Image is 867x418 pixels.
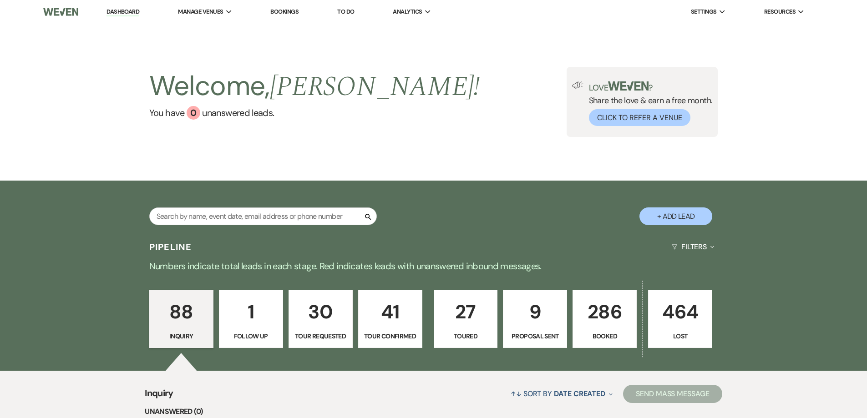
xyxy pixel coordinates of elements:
div: 0 [187,106,200,120]
span: [PERSON_NAME] ! [270,66,480,108]
a: 286Booked [573,290,637,348]
p: Proposal Sent [509,331,561,341]
a: Dashboard [106,8,139,16]
a: 464Lost [648,290,712,348]
span: ↑↓ [511,389,522,398]
img: Weven Logo [43,2,78,21]
p: 88 [155,297,208,327]
a: To Do [337,8,354,15]
h2: Welcome, [149,67,480,106]
p: 41 [364,297,416,327]
button: Send Mass Message [623,385,722,403]
a: 88Inquiry [149,290,213,348]
p: 9 [509,297,561,327]
p: Booked [578,331,631,341]
button: Sort By Date Created [507,382,616,406]
p: 1 [225,297,277,327]
span: Resources [764,7,796,16]
input: Search by name, event date, email address or phone number [149,207,377,225]
button: Filters [668,235,718,259]
p: Tour Requested [294,331,347,341]
a: 27Toured [434,290,498,348]
a: 1Follow Up [219,290,283,348]
p: Follow Up [225,331,277,341]
img: loud-speaker-illustration.svg [572,81,583,89]
span: Manage Venues [178,7,223,16]
li: Unanswered (0) [145,406,722,418]
p: Love ? [589,81,713,92]
button: + Add Lead [639,207,712,225]
img: weven-logo-green.svg [608,81,649,91]
a: Bookings [270,8,299,15]
span: Settings [691,7,717,16]
span: Analytics [393,7,422,16]
p: Toured [440,331,492,341]
p: Numbers indicate total leads in each stage. Red indicates leads with unanswered inbound messages. [106,259,761,273]
button: Click to Refer a Venue [589,109,690,126]
span: Date Created [554,389,605,398]
p: 286 [578,297,631,327]
p: Lost [654,331,706,341]
p: 30 [294,297,347,327]
p: 464 [654,297,706,327]
p: Inquiry [155,331,208,341]
p: 27 [440,297,492,327]
a: You have 0 unanswered leads. [149,106,480,120]
a: 9Proposal Sent [503,290,567,348]
a: 41Tour Confirmed [358,290,422,348]
p: Tour Confirmed [364,331,416,341]
span: Inquiry [145,386,173,406]
a: 30Tour Requested [289,290,353,348]
div: Share the love & earn a free month. [583,81,713,126]
h3: Pipeline [149,241,192,253]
